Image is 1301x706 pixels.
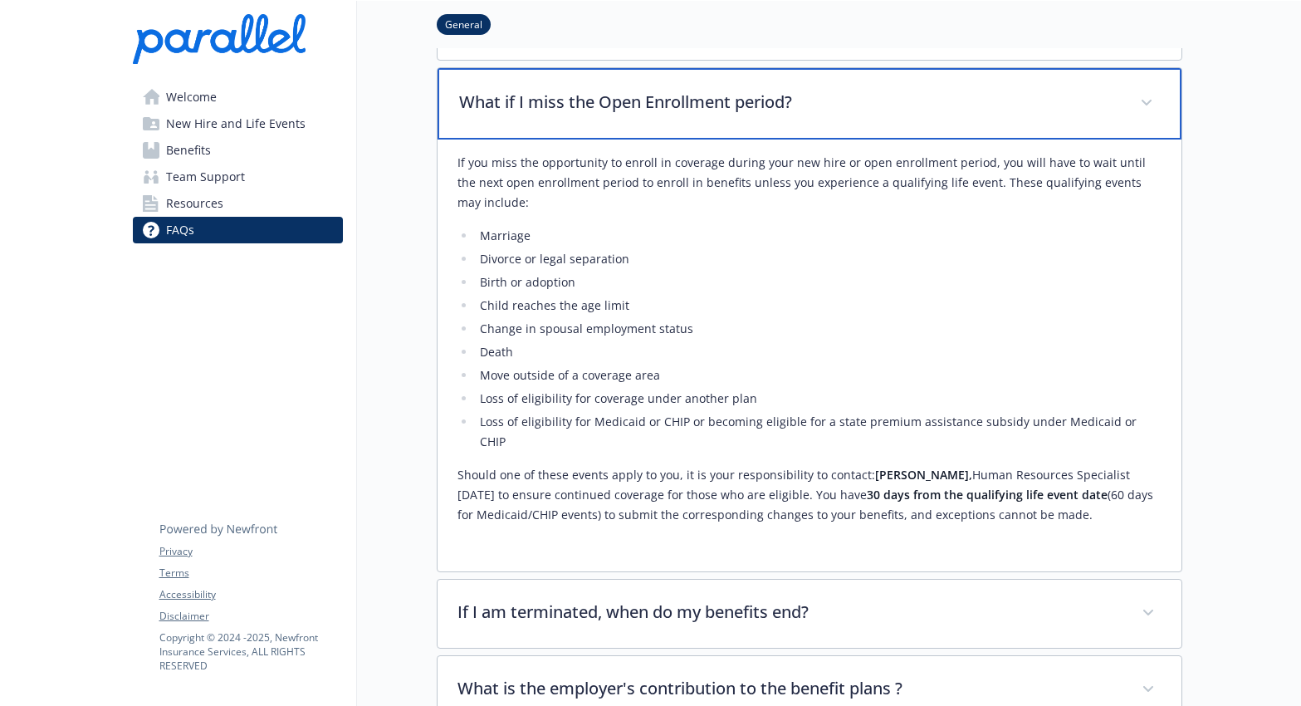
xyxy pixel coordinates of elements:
span: New Hire and Life Events [166,110,306,137]
p: If I am terminated, when do my benefits end? [457,600,1122,625]
a: General [437,16,491,32]
div: If I am terminated, when do my benefits end? [438,580,1181,648]
div: What if I miss the Open Enrollment period? [438,140,1181,571]
a: FAQs [133,217,343,243]
strong: [PERSON_NAME], [875,467,972,483]
a: New Hire and Life Events [133,110,343,137]
li: Child reaches the age limit [476,296,1162,316]
li: Change in spousal employment status [476,319,1162,339]
span: FAQs [166,217,194,243]
li: Birth or adoption [476,272,1162,292]
li: Marriage [476,226,1162,246]
a: Benefits [133,137,343,164]
p: What if I miss the Open Enrollment period? [459,90,1120,115]
li: Divorce or legal separation [476,249,1162,269]
span: Resources [166,190,223,217]
span: Team Support [166,164,245,190]
p: Should one of these events apply to you, it is your responsibility to contact: Human Resources Sp... [457,465,1162,525]
p: What is the employer's contribution to the benefit plans ? [457,676,1122,701]
li: Move outside of a coverage area [476,365,1162,385]
strong: 30 days from the qualifying life event date [867,487,1108,503]
p: Copyright © 2024 - 2025 , Newfront Insurance Services, ALL RIGHTS RESERVED [159,630,342,673]
a: Resources [133,190,343,217]
span: Welcome [166,84,217,110]
a: Team Support [133,164,343,190]
a: Welcome [133,84,343,110]
li: Loss of eligibility for coverage under another plan [476,389,1162,409]
div: What if I miss the Open Enrollment period? [438,68,1181,140]
span: Benefits [166,137,211,164]
a: Disclaimer [159,609,342,624]
li: Loss of eligibility for Medicaid or CHIP or becoming eligible for a state premium assistance subs... [476,412,1162,452]
a: Terms [159,566,342,581]
a: Accessibility [159,587,342,602]
p: If you miss the opportunity to enroll in coverage during your new hire or open enrollment period,... [457,153,1162,213]
li: Death [476,342,1162,362]
a: Privacy [159,544,342,559]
